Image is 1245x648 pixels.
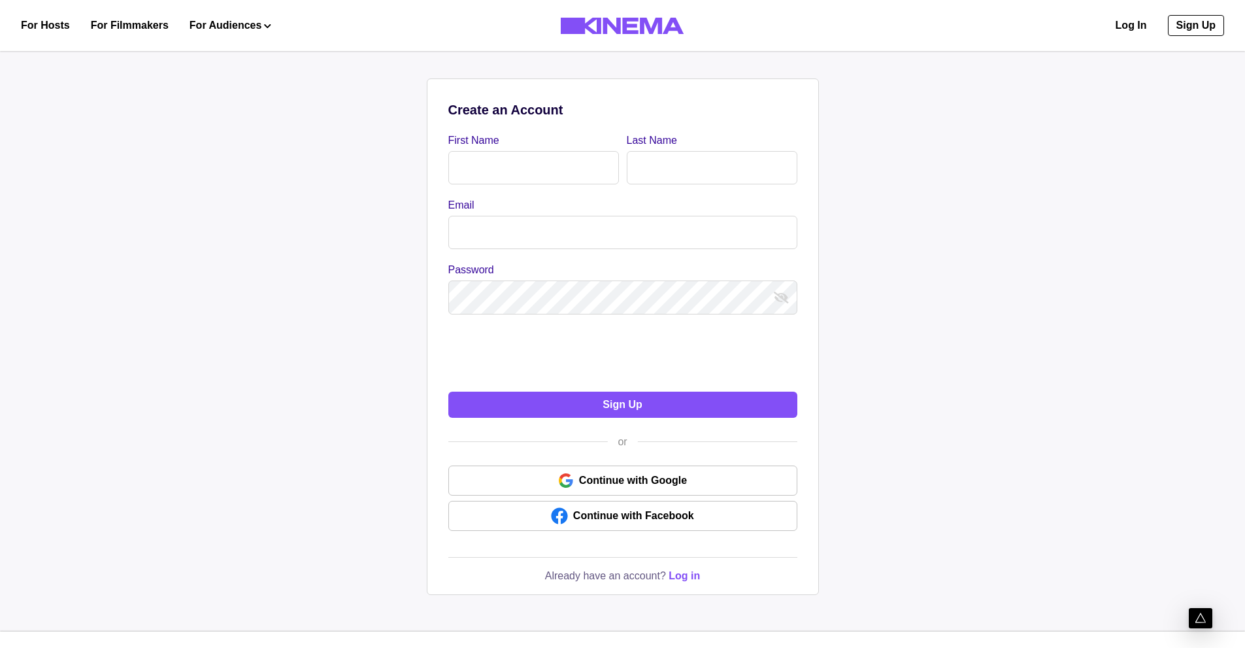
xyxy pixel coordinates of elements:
[448,392,797,418] button: Sign Up
[448,197,789,213] label: Email
[448,262,789,278] label: Password
[1168,15,1224,36] a: Sign Up
[627,133,789,148] label: Last Name
[771,287,792,308] button: show password
[190,18,271,33] button: For Audiences
[1116,18,1147,33] a: Log In
[448,328,647,379] iframe: reCAPTCHA
[669,570,700,581] span: Log in
[448,100,797,120] p: Create an Account
[448,466,797,496] a: Continue with Google
[21,18,70,33] a: For Hosts
[607,434,637,450] div: or
[448,133,611,148] label: First Name
[91,18,169,33] a: For Filmmakers
[448,501,797,531] a: Continue with Facebook
[545,568,700,584] a: Already have an account? Log in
